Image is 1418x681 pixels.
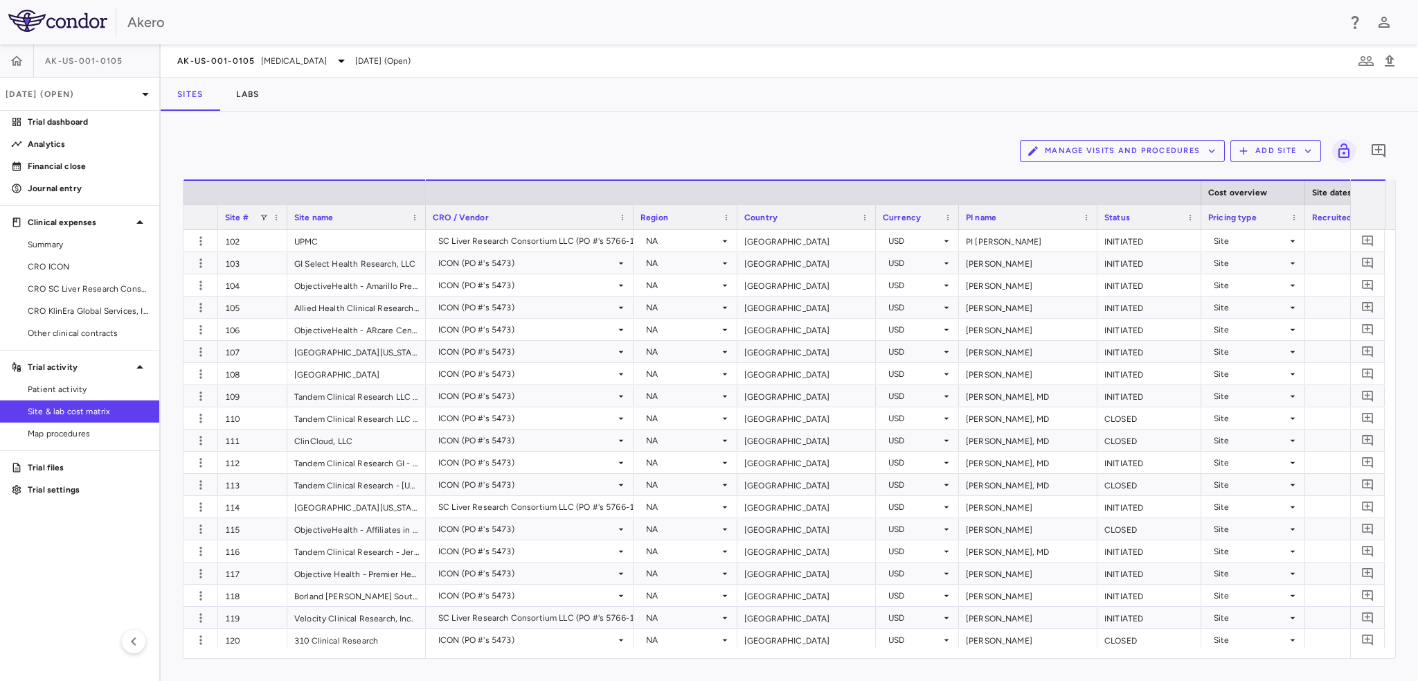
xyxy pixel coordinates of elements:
div: Tandem Clinical Research - Jersey Shore Gastroenterology [287,540,426,562]
svg: Add comment [1361,545,1374,558]
div: 109 [218,385,287,407]
button: Add comment [1358,231,1377,250]
div: ICON (PO #'s 5473) [438,430,616,452]
div: [PERSON_NAME], MD [959,385,1097,407]
div: 103 [218,252,287,274]
div: NA [646,496,719,518]
div: INITIATED [1097,230,1201,251]
div: 107 [218,341,287,362]
div: Site [1214,629,1287,651]
div: Site [1214,407,1287,430]
div: 117 [218,563,287,584]
div: Site [1214,363,1287,385]
span: AK-US-001-0105 [177,55,255,67]
div: USD [888,274,941,297]
button: Add comment [1358,608,1377,627]
div: [GEOGRAPHIC_DATA][US_STATE] Hepatology Research at [GEOGRAPHIC_DATA] [287,496,426,518]
svg: Add comment [1361,345,1374,358]
div: Site [1214,496,1287,518]
button: Add comment [1358,254,1377,272]
span: [DATE] (Open) [355,55,411,67]
div: INITIATED [1097,385,1201,407]
svg: Add comment [1361,456,1374,469]
div: INITIATED [1097,297,1201,318]
div: INITIATED [1097,341,1201,362]
div: Site [1214,319,1287,341]
div: ICON (PO #'s 5473) [438,563,616,585]
div: USD [888,496,941,518]
button: Add comment [1358,542,1377,560]
div: Site [1214,341,1287,363]
svg: Add comment [1361,301,1374,314]
div: SC Liver Research Consortium LLC (PO #'s 5766-1) [438,607,637,629]
div: USD [888,230,941,252]
span: Site name [294,213,333,222]
div: Tandem Clinical Research - [US_STATE] Clinic [287,474,426,495]
div: ICON (PO #'s 5473) [438,252,616,274]
div: NA [646,407,719,430]
button: Add comment [1358,298,1377,317]
div: [GEOGRAPHIC_DATA] [737,230,876,251]
button: Add comment [1358,564,1377,583]
div: NA [646,585,719,607]
p: Trial files [28,461,148,474]
div: Tandem Clinical Research LLC - [PERSON_NAME] Clinic [287,407,426,429]
svg: Add comment [1361,278,1374,292]
span: Currency [883,213,921,222]
div: [GEOGRAPHIC_DATA] [737,341,876,362]
div: 113 [218,474,287,495]
div: [PERSON_NAME] [959,518,1097,540]
span: CRO KlinEra Global Services, Inc [28,305,148,317]
div: UPMC [287,230,426,251]
div: INITIATED [1097,274,1201,296]
div: USD [888,319,941,341]
div: USD [888,363,941,385]
div: ICON (PO #'s 5473) [438,474,616,496]
div: 116 [218,540,287,562]
svg: Add comment [1361,323,1374,336]
div: Site [1214,252,1287,274]
div: ICON (PO #'s 5473) [438,363,616,385]
div: [PERSON_NAME] [959,563,1097,584]
svg: Add comment [1361,589,1374,602]
div: INITIATED [1097,319,1201,340]
div: USD [888,629,941,651]
div: 108 [218,363,287,384]
svg: Add comment [1361,478,1374,491]
span: Other clinical contracts [28,327,148,339]
button: Add comment [1358,497,1377,516]
div: Site [1214,430,1287,452]
div: ICON (PO #'s 5473) [438,385,616,407]
svg: Add comment [1361,522,1374,536]
div: Site [1214,540,1287,563]
svg: Add comment [1361,412,1374,425]
div: INITIATED [1097,496,1201,518]
button: Add comment [1358,630,1377,649]
div: ClinCloud, LLC [287,430,426,451]
div: ICON (PO #'s 5473) [438,518,616,540]
svg: Add comment [1361,389,1374,403]
div: Objective Health - Premier Health Research [287,563,426,584]
svg: Add comment [1361,434,1374,447]
p: Trial activity [28,361,132,373]
div: [PERSON_NAME], MD [959,474,1097,495]
span: CRO ICON [28,260,148,273]
span: Status [1104,213,1130,222]
div: Allied Health Clinical Research Organization, LLC [287,297,426,318]
div: INITIATED [1097,363,1201,384]
span: Patient activity [28,383,148,396]
div: ICON (PO #'s 5473) [438,629,616,651]
div: USD [888,563,941,585]
div: NA [646,341,719,363]
div: [PERSON_NAME], MD [959,452,1097,473]
div: [GEOGRAPHIC_DATA] [737,518,876,540]
div: [PERSON_NAME] [959,297,1097,318]
div: [PERSON_NAME] [959,496,1097,518]
div: [GEOGRAPHIC_DATA] [737,607,876,628]
div: [GEOGRAPHIC_DATA] [737,496,876,518]
svg: Add comment [1361,633,1374,646]
button: Add comment [1367,139,1390,163]
div: USD [888,452,941,474]
div: Site [1214,474,1287,496]
p: Trial dashboard [28,116,148,128]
